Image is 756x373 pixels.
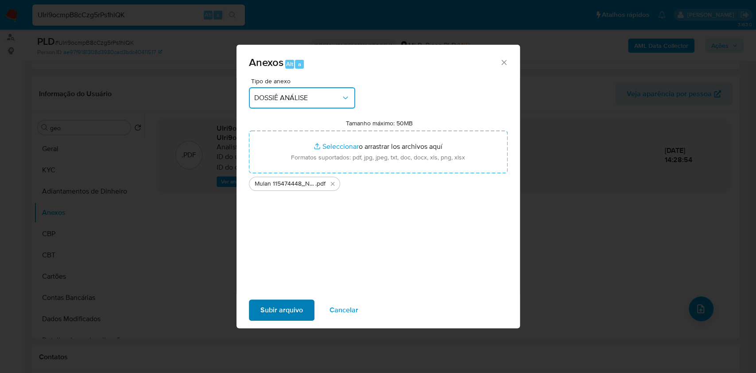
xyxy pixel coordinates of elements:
button: Cancelar [318,299,370,321]
span: Alt [286,60,293,68]
span: Anexos [249,54,283,70]
button: DOSSIÊ ANÁLISE [249,87,355,109]
span: DOSSIÊ ANÁLISE [254,93,341,102]
span: Subir arquivo [260,300,303,320]
ul: Archivos seleccionados [249,173,508,191]
span: Tipo de anexo [251,78,357,84]
span: Cancelar [330,300,358,320]
button: Cerrar [500,58,508,66]
span: a [298,60,301,68]
button: Eliminar Mulan 115474448_Nasser Mohamed Jomaa 2025_10_14_19_58_45.pdf [327,179,338,189]
span: .pdf [315,179,326,188]
label: Tamanho máximo: 50MB [346,119,413,127]
span: Mulan 115474448_Nasser [PERSON_NAME] 2025_10_14_19_58_45 [255,179,315,188]
button: Subir arquivo [249,299,314,321]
